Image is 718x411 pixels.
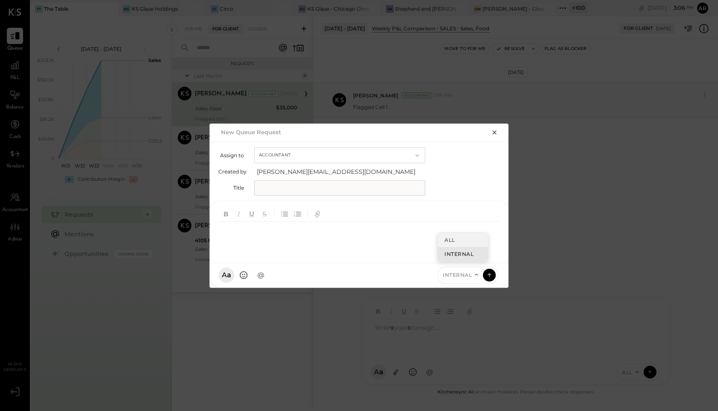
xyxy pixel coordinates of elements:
[218,168,247,175] label: Created by
[233,208,244,220] button: Italic
[443,271,472,279] span: INTERNAL
[257,271,265,279] span: @
[219,267,234,283] button: Aa
[221,129,281,135] h2: New Queue Request
[253,267,268,283] button: @
[292,208,303,220] button: Ordered List
[257,167,428,176] span: [PERSON_NAME][EMAIL_ADDRESS][DOMAIN_NAME]
[246,208,257,220] button: Underline
[227,271,231,279] span: a
[221,208,232,220] button: Bold
[218,185,244,191] label: Title
[218,152,244,159] label: Assign to
[254,147,425,163] button: Accountant
[438,233,488,247] div: ALL
[279,208,290,220] button: Unordered List
[312,208,323,220] button: Add URL
[259,208,270,220] button: Strikethrough
[438,247,488,261] div: INTERNAL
